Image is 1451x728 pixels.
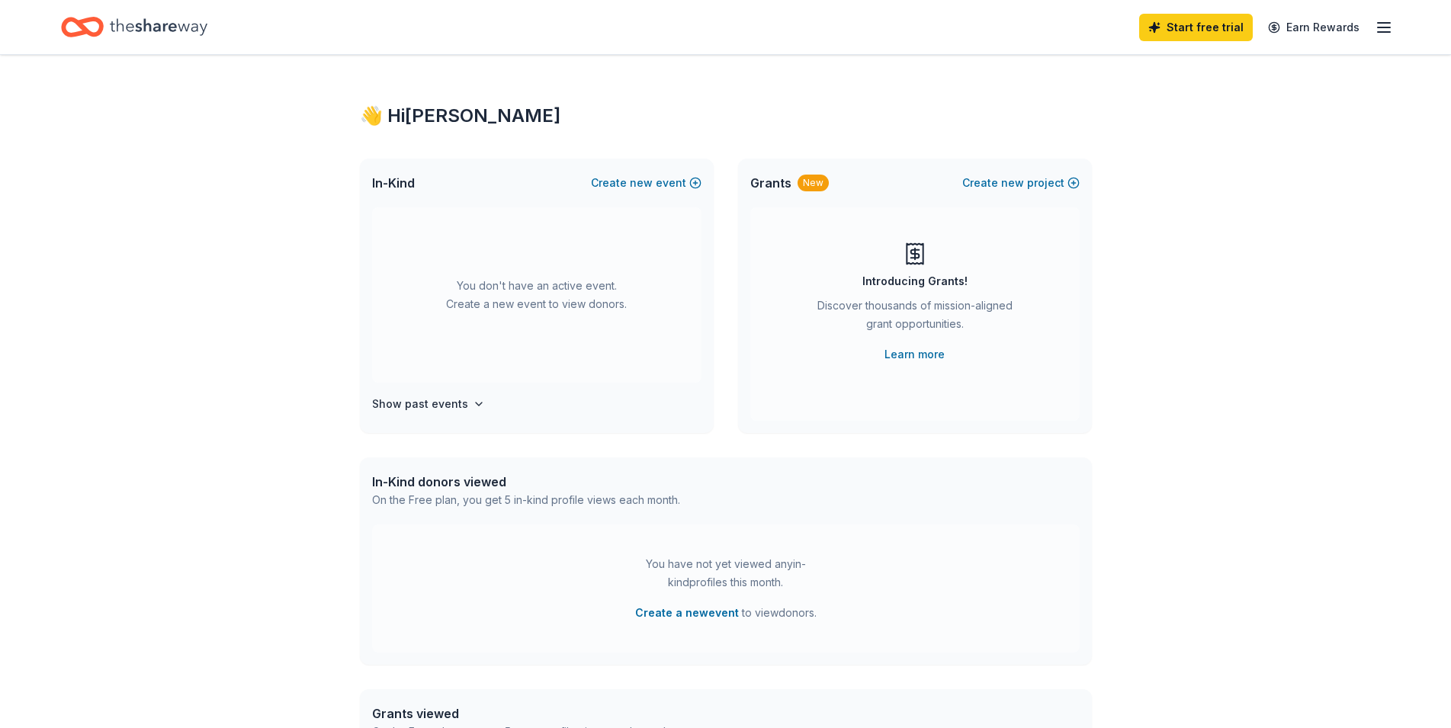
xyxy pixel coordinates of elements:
[360,104,1092,128] div: 👋 Hi [PERSON_NAME]
[1001,174,1024,192] span: new
[1139,14,1253,41] a: Start free trial
[884,345,945,364] a: Learn more
[1259,14,1369,41] a: Earn Rewards
[962,174,1080,192] button: Createnewproject
[372,174,415,192] span: In-Kind
[631,555,821,592] div: You have not yet viewed any in-kind profiles this month.
[635,604,739,622] button: Create a newevent
[750,174,791,192] span: Grants
[372,473,680,491] div: In-Kind donors viewed
[811,297,1019,339] div: Discover thousands of mission-aligned grant opportunities.
[591,174,701,192] button: Createnewevent
[372,704,672,723] div: Grants viewed
[862,272,968,290] div: Introducing Grants!
[372,395,468,413] h4: Show past events
[61,9,207,45] a: Home
[798,175,829,191] div: New
[372,395,485,413] button: Show past events
[372,207,701,383] div: You don't have an active event. Create a new event to view donors.
[630,174,653,192] span: new
[635,604,817,622] span: to view donors .
[372,491,680,509] div: On the Free plan, you get 5 in-kind profile views each month.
